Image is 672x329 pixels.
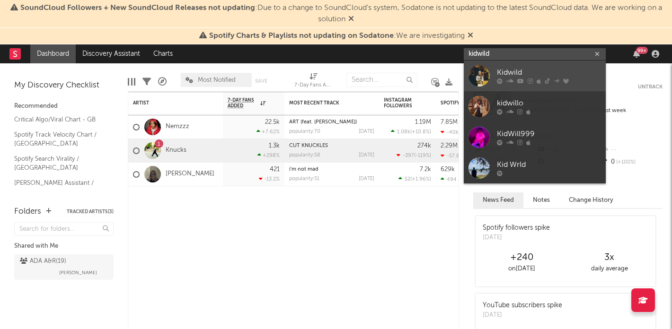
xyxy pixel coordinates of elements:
[464,48,606,60] input: Search for artists
[14,80,114,91] div: My Discovery Checklist
[636,47,648,54] div: 99 +
[464,61,606,91] a: Kidwild
[289,143,374,148] div: CUT KNUCKLES
[391,129,431,135] div: ( )
[600,156,663,168] div: 0
[209,32,394,40] span: Spotify Charts & Playlists not updating on Sodatone
[523,192,559,208] button: Notes
[633,50,640,58] button: 99+
[483,233,550,242] div: [DATE]
[142,68,151,95] div: Filters
[405,177,410,182] span: 52
[166,147,186,155] a: Knucks
[20,256,66,267] div: ADA A&R ( 19 )
[67,209,114,214] button: Tracked Artists(3)
[14,130,104,149] a: Spotify Track Velocity Chart / [GEOGRAPHIC_DATA]
[270,166,280,173] div: 421
[289,129,320,134] div: popularity: 70
[483,223,550,233] div: Spotify followers spike
[289,100,360,106] div: Most Recent Track
[468,32,473,40] span: Dismiss
[497,98,601,109] div: kidwillo
[441,166,455,173] div: 629k
[346,73,417,87] input: Search...
[397,152,431,158] div: ( )
[147,44,179,63] a: Charts
[289,167,374,172] div: i'm not mad
[20,4,255,12] span: SoundCloud Followers + New SoundCloud Releases not updating
[209,32,465,40] span: : We are investigating
[14,114,104,125] a: Critical Algo/Viral Chart - GB
[398,176,431,182] div: ( )
[14,101,114,112] div: Recommended
[415,119,431,125] div: 1.19M
[566,252,653,263] div: 3 x
[559,192,623,208] button: Change History
[14,222,114,236] input: Search for folders...
[289,120,357,125] a: ART (feat. [PERSON_NAME])
[478,263,566,275] div: on [DATE]
[14,154,104,173] a: Spotify Search Virality / [GEOGRAPHIC_DATA]
[294,80,332,91] div: 7-Day Fans Added (7-Day Fans Added)
[59,267,97,278] span: [PERSON_NAME]
[256,129,280,135] div: +7.62 %
[30,44,76,63] a: Dashboard
[289,167,318,172] a: i'm not mad
[441,153,462,159] div: -57.8k
[600,144,663,156] div: --
[483,301,562,311] div: YouTube subscribers spike
[289,176,319,182] div: popularity: 51
[289,153,320,158] div: popularity: 58
[441,100,512,106] div: Spotify Monthly Listeners
[359,153,374,158] div: [DATE]
[255,78,267,84] button: Save
[384,97,417,109] div: Instagram Followers
[412,130,430,135] span: +10.8 %
[14,254,114,280] a: ADA A&R(19)[PERSON_NAME]
[497,67,601,78] div: Kidwild
[269,143,280,149] div: 1.3k
[417,143,431,149] div: 274k
[359,176,374,182] div: [DATE]
[294,68,332,95] div: 7-Day Fans Added (7-Day Fans Added)
[76,44,147,63] a: Discovery Assistant
[257,152,280,158] div: +298 %
[198,77,236,83] span: Most Notified
[359,129,374,134] div: [DATE]
[497,159,601,171] div: Kid Wrld
[403,153,414,158] span: -397
[420,166,431,173] div: 7.2k
[14,178,104,197] a: [PERSON_NAME] Assistant / [GEOGRAPHIC_DATA]
[14,241,114,252] div: Shared with Me
[228,97,258,109] span: 7-Day Fans Added
[348,16,354,23] span: Dismiss
[128,68,135,95] div: Edit Columns
[497,129,601,140] div: KidWill999
[441,176,457,182] div: 494
[259,176,280,182] div: -13.2 %
[166,123,189,131] a: Nemzzz
[441,143,458,149] div: 2.29M
[397,130,410,135] span: 1.08k
[441,119,458,125] div: 7.85M
[566,263,653,275] div: daily average
[289,120,374,125] div: ART (feat. Latto)
[20,4,662,23] span: : Due to a change to SoundCloud's system, Sodatone is not updating to the latest SoundCloud data....
[464,153,606,183] a: Kid Wrld
[441,129,459,135] div: -40k
[638,82,663,92] button: Untrack
[412,177,430,182] span: +1.96 %
[289,143,328,148] a: CUT KNUCKLES
[158,68,167,95] div: A&R Pipeline
[483,311,562,320] div: [DATE]
[615,160,636,165] span: +100 %
[464,122,606,153] a: KidWill999
[265,119,280,125] div: 22.5k
[14,206,41,217] div: Folders
[416,153,430,158] span: -119 %
[166,170,214,178] a: [PERSON_NAME]
[464,91,606,122] a: kidwillo
[473,192,523,208] button: News Feed
[478,252,566,263] div: +240
[133,100,204,106] div: Artist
